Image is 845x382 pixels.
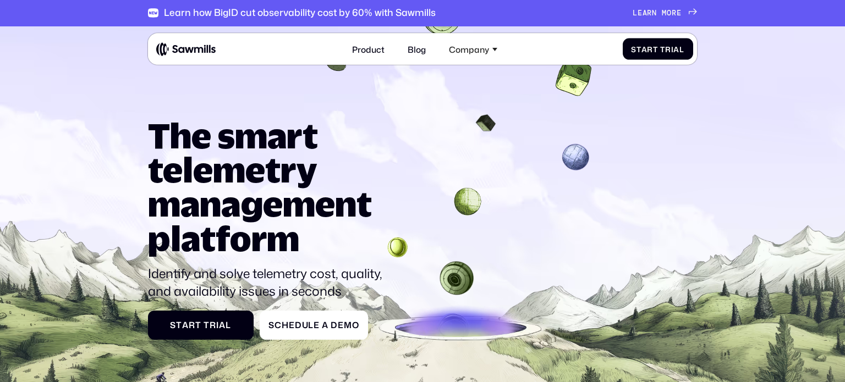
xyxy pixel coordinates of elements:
span: u [302,320,309,330]
span: S [268,320,275,330]
a: Blog [401,38,432,60]
div: Learn how BigID cut observability cost by 60% with Sawmills [164,7,436,19]
span: l [679,45,684,53]
span: e [338,320,344,330]
span: i [671,45,674,53]
span: T [660,45,665,53]
div: Company [449,44,489,54]
div: Company [443,38,504,60]
span: e [677,9,682,18]
span: o [667,9,672,18]
span: d [295,320,302,330]
span: e [638,9,643,18]
span: t [653,45,658,53]
span: n [652,9,657,18]
a: ScheduleaDemo [260,311,367,340]
span: e [314,320,320,330]
span: r [672,9,677,18]
span: t [195,320,201,330]
span: r [189,320,195,330]
span: S [631,45,637,53]
p: Identify and solve telemetry cost, quality, and availability issues in seconds [148,264,393,300]
a: StartTrial [148,311,254,340]
span: L [633,9,638,18]
span: r [665,45,671,53]
span: i [216,320,219,330]
span: a [641,45,648,53]
a: Learnmore [633,9,697,18]
span: o [352,320,359,330]
span: a [322,320,328,330]
a: StartTrial [623,38,693,60]
span: h [282,320,289,330]
a: Product [345,38,391,60]
span: r [647,45,653,53]
span: l [226,320,231,330]
span: a [182,320,189,330]
span: e [289,320,295,330]
span: a [219,320,226,330]
span: a [643,9,648,18]
span: t [176,320,182,330]
span: T [204,320,210,330]
span: D [331,320,338,330]
h1: The smart telemetry management platform [148,118,393,255]
span: c [275,320,282,330]
span: r [210,320,216,330]
span: m [662,9,667,18]
span: m [344,320,352,330]
span: S [170,320,176,330]
span: a [673,45,679,53]
span: l [308,320,314,330]
span: t [637,45,641,53]
span: r [647,9,652,18]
